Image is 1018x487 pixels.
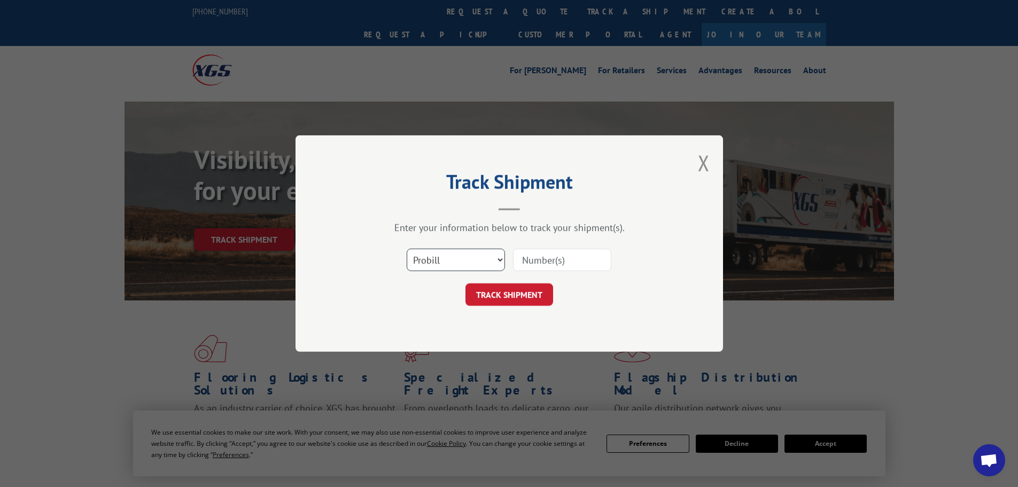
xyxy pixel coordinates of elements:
[698,149,710,177] button: Close modal
[513,249,611,271] input: Number(s)
[349,221,670,234] div: Enter your information below to track your shipment(s).
[973,444,1005,476] div: Open chat
[465,283,553,306] button: TRACK SHIPMENT
[349,174,670,195] h2: Track Shipment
